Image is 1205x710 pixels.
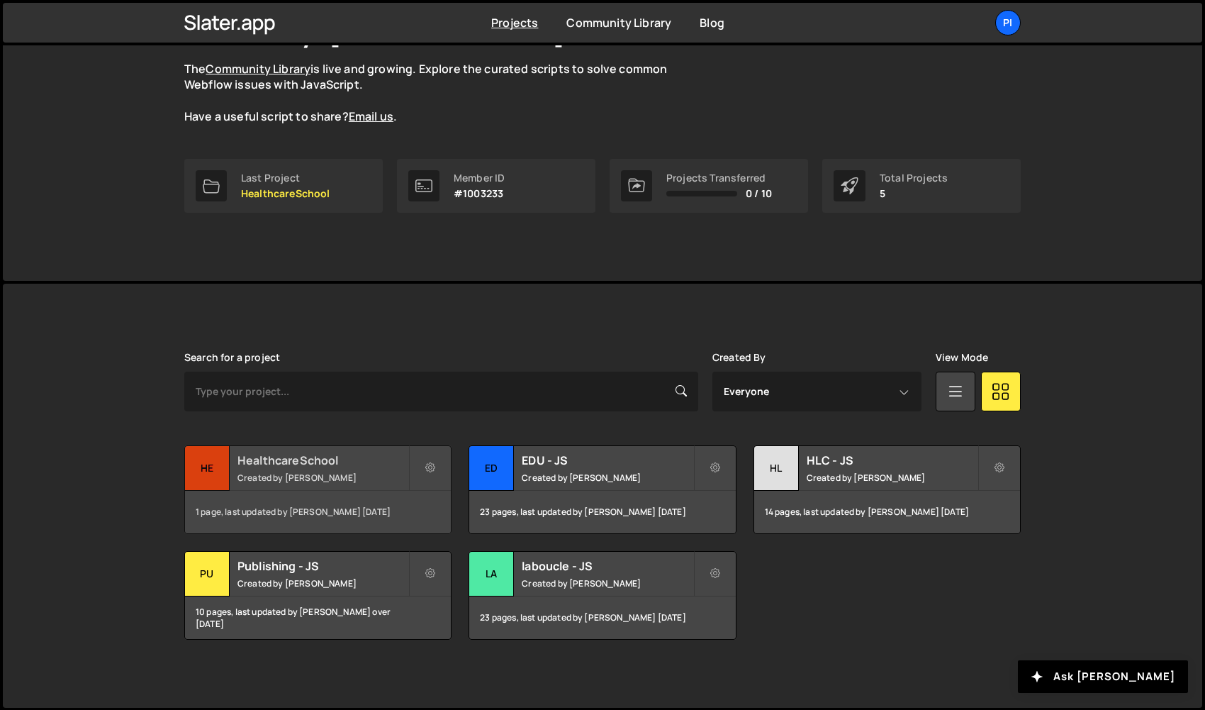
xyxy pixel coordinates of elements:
[237,577,408,589] small: Created by [PERSON_NAME]
[1018,660,1188,693] button: Ask [PERSON_NAME]
[754,446,799,491] div: HL
[522,558,693,574] h2: laboucle - JS
[712,352,766,363] label: Created By
[566,15,671,30] a: Community Library
[880,172,948,184] div: Total Projects
[522,472,693,484] small: Created by [PERSON_NAME]
[469,446,514,491] div: ED
[700,15,724,30] a: Blog
[454,172,505,184] div: Member ID
[185,446,230,491] div: He
[754,491,1020,533] div: 14 pages, last updated by [PERSON_NAME] [DATE]
[184,551,452,640] a: Pu Publishing - JS Created by [PERSON_NAME] 10 pages, last updated by [PERSON_NAME] over [DATE]
[995,10,1021,35] a: Pi
[807,453,977,468] h2: HLC - JS
[185,491,451,533] div: 1 page, last updated by [PERSON_NAME] [DATE]
[469,491,735,533] div: 23 pages, last updated by [PERSON_NAME] [DATE]
[469,597,735,639] div: 23 pages, last updated by [PERSON_NAME] [DATE]
[184,372,698,411] input: Type your project...
[206,61,310,77] a: Community Library
[237,453,408,468] h2: HealthcareSchool
[185,552,230,597] div: Pu
[454,188,505,199] p: #1003233
[469,445,736,534] a: ED EDU - JS Created by [PERSON_NAME] 23 pages, last updated by [PERSON_NAME] [DATE]
[469,552,514,597] div: la
[241,172,330,184] div: Last Project
[807,472,977,484] small: Created by [PERSON_NAME]
[469,551,736,640] a: la laboucle - JS Created by [PERSON_NAME] 23 pages, last updated by [PERSON_NAME] [DATE]
[184,445,452,534] a: He HealthcareSchool Created by [PERSON_NAME] 1 page, last updated by [PERSON_NAME] [DATE]
[184,61,695,125] p: The is live and growing. Explore the curated scripts to solve common Webflow issues with JavaScri...
[237,472,408,484] small: Created by [PERSON_NAME]
[491,15,538,30] a: Projects
[880,188,948,199] p: 5
[237,558,408,574] h2: Publishing - JS
[349,109,393,124] a: Email us
[241,188,330,199] p: HealthcareSchool
[522,453,693,468] h2: EDU - JS
[666,172,772,184] div: Projects Transferred
[936,352,988,363] label: View Mode
[746,188,772,199] span: 0 / 10
[184,352,280,363] label: Search for a project
[522,577,693,589] small: Created by [PERSON_NAME]
[185,597,451,639] div: 10 pages, last updated by [PERSON_NAME] over [DATE]
[753,445,1021,534] a: HL HLC - JS Created by [PERSON_NAME] 14 pages, last updated by [PERSON_NAME] [DATE]
[184,159,383,213] a: Last Project HealthcareSchool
